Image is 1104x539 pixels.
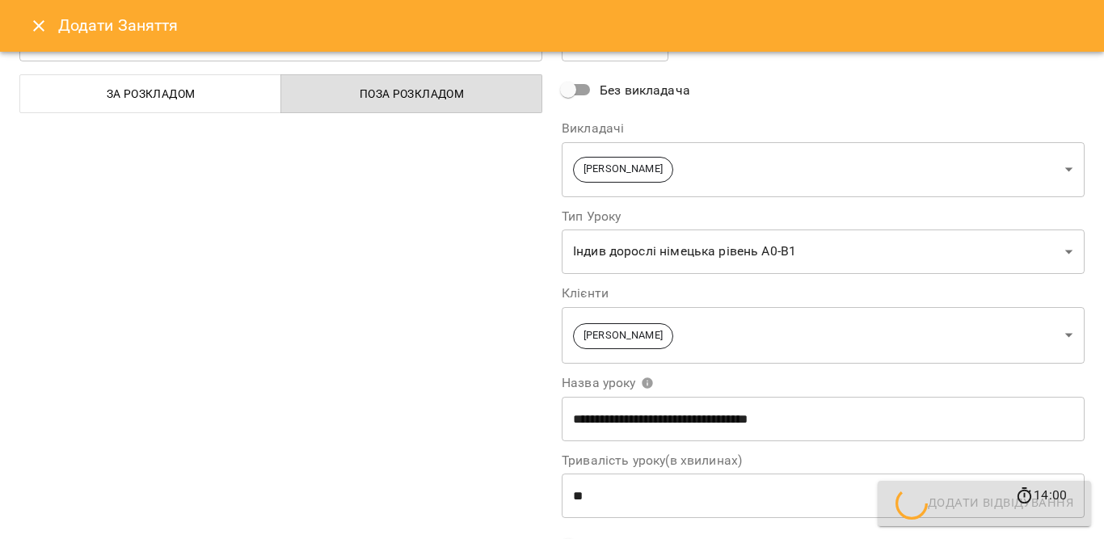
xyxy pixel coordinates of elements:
[574,328,672,343] span: [PERSON_NAME]
[574,162,672,177] span: [PERSON_NAME]
[562,454,1085,467] label: Тривалість уроку(в хвилинах)
[30,84,272,103] span: За розкладом
[562,377,654,390] span: Назва уроку
[562,229,1085,275] div: Індив дорослі німецька рівень А0-В1
[562,287,1085,300] label: Клієнти
[562,306,1085,364] div: [PERSON_NAME]
[641,377,654,390] svg: Вкажіть назву уроку або виберіть клієнтів
[19,74,281,113] button: За розкладом
[562,141,1085,197] div: [PERSON_NAME]
[19,6,58,45] button: Close
[58,13,1085,38] h6: Додати Заняття
[291,84,533,103] span: Поза розкладом
[562,122,1085,135] label: Викладачі
[600,81,690,100] span: Без викладача
[280,74,542,113] button: Поза розкладом
[562,210,1085,223] label: Тип Уроку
